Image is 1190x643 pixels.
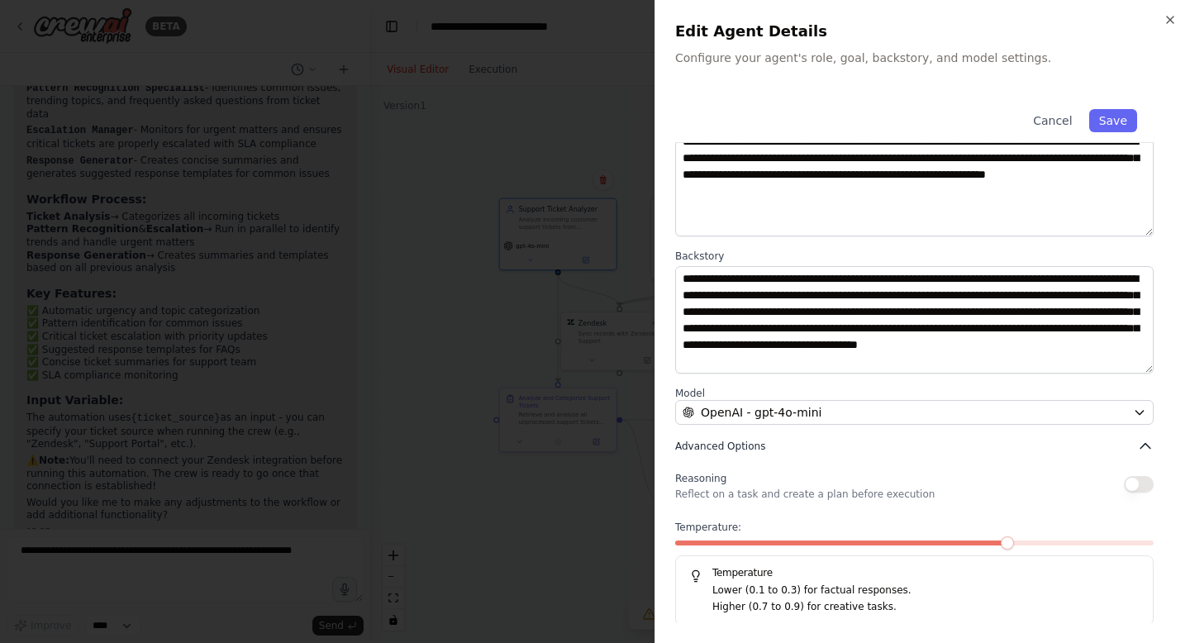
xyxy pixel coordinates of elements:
button: Cancel [1023,109,1082,132]
label: Backstory [675,250,1154,263]
label: Model [675,387,1154,400]
span: Temperature: [675,521,741,534]
span: Advanced Options [675,440,765,453]
button: Save [1089,109,1137,132]
h2: Edit Agent Details [675,20,1170,43]
p: Higher (0.7 to 0.9) for creative tasks. [712,599,1140,616]
h5: Temperature [689,566,1140,579]
button: Advanced Options [675,438,1154,455]
p: Configure your agent's role, goal, backstory, and model settings. [675,50,1170,66]
span: Reasoning [675,473,726,484]
p: Lower (0.1 to 0.3) for factual responses. [712,583,1140,599]
span: OpenAI - gpt-4o-mini [701,404,821,421]
p: Reflect on a task and create a plan before execution [675,488,935,501]
button: OpenAI - gpt-4o-mini [675,400,1154,425]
